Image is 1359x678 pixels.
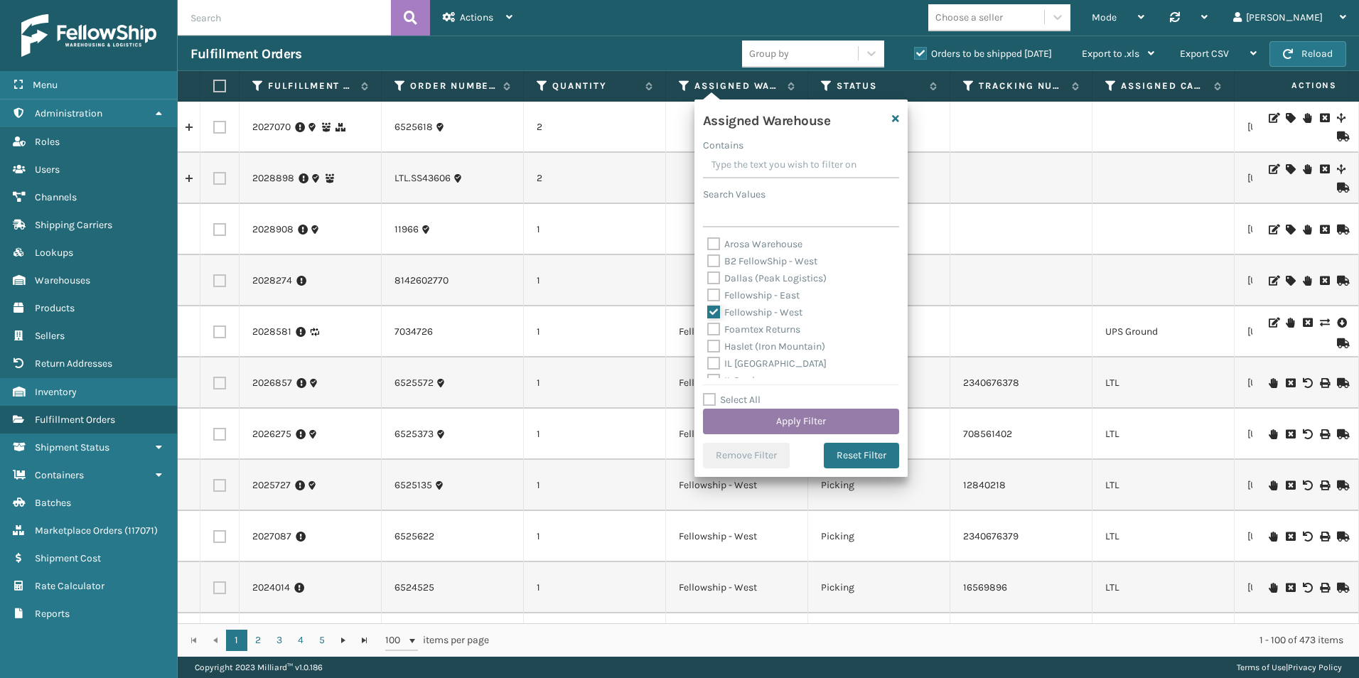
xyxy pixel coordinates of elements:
i: Edit [1269,225,1277,235]
span: Reports [35,608,70,620]
label: Search Values [703,187,766,202]
label: Assigned Warehouse [694,80,780,92]
td: 1 [524,306,666,357]
h4: Assigned Warehouse [703,108,830,129]
span: Warehouses [35,274,90,286]
a: 6525135 [394,478,432,493]
i: Mark as Shipped [1337,338,1345,348]
a: 2025727 [252,478,291,493]
i: Cancel Fulfillment Order [1286,429,1294,439]
a: 2027087 [252,529,291,544]
label: IL Perris [707,375,760,387]
a: 6525572 [394,376,434,390]
label: Contains [703,138,743,153]
a: 2026857 [252,376,292,390]
a: 7034726 [394,325,433,339]
a: 11966 [394,222,419,237]
td: Fellowship - West [666,511,808,562]
label: IL [GEOGRAPHIC_DATA] [707,357,827,370]
span: Shipment Cost [35,552,101,564]
a: Terms of Use [1237,662,1286,672]
span: Channels [35,191,77,203]
td: 1 [524,204,666,255]
i: Mark as Shipped [1337,183,1345,193]
a: Go to the next page [333,630,354,651]
td: 1 [524,409,666,460]
label: Assigned Carrier Service [1121,80,1207,92]
i: Cancel Fulfillment Order [1320,225,1328,235]
label: Dallas (Peak Logistics) [707,272,827,284]
span: Marketplace Orders [35,524,122,537]
td: Fellowship - West [666,357,808,409]
div: | [1237,657,1342,678]
span: Administration [35,107,102,119]
span: Users [35,163,60,176]
img: logo [21,14,156,57]
a: 4 [290,630,311,651]
i: Mark as Shipped [1337,276,1345,286]
i: Assign Carrier and Warehouse [1286,225,1294,235]
button: Reload [1269,41,1346,67]
span: Go to the last page [359,635,370,646]
i: Print BOL [1320,532,1328,542]
a: 6524525 [394,581,434,595]
i: Void BOL [1303,532,1311,542]
a: 2028274 [252,274,292,288]
i: On Hold [1303,164,1311,174]
i: Cancel Fulfillment Order [1286,532,1294,542]
div: Group by [749,46,789,61]
td: Fellowship - West [666,562,808,613]
i: Mark as Shipped [1337,532,1345,542]
span: Actions [460,11,493,23]
i: Void BOL [1303,429,1311,439]
span: Shipment Status [35,441,109,453]
i: Cancel Fulfillment Order [1320,164,1328,174]
span: Inventory [35,386,77,398]
a: Privacy Policy [1288,662,1342,672]
td: LTL [1092,357,1235,409]
span: Actions [1247,74,1345,97]
i: On Hold [1303,225,1311,235]
a: 2027070 [252,120,291,134]
i: Mark as Shipped [1337,480,1345,490]
span: ( 117071 ) [124,524,158,537]
i: Mark as Shipped [1337,225,1345,235]
span: Lookups [35,247,73,259]
i: Split Fulfillment Order [1337,113,1345,123]
td: LTL [1092,511,1235,562]
i: Edit [1269,276,1277,286]
td: 2 [524,102,666,153]
button: Apply Filter [703,409,899,434]
td: 2340676379 [950,511,1092,562]
i: Change shipping [1320,318,1328,328]
i: Void BOL [1303,378,1311,388]
label: B2 FellowShip - West [707,255,817,267]
td: 2340676365 [950,613,1092,664]
td: Fellowship - West [666,460,808,511]
a: 2028581 [252,325,291,339]
td: LTL [1092,562,1235,613]
span: Rate Calculator [35,580,104,592]
td: Fellowship - West [666,613,808,664]
a: 8142602770 [394,274,448,288]
a: 1 [226,630,247,651]
i: Print BOL [1320,480,1328,490]
td: Fellowship - West [666,306,808,357]
i: On Hold [1269,532,1277,542]
i: Edit [1269,164,1277,174]
i: Print BOL [1320,378,1328,388]
i: Cancel Fulfillment Order [1320,113,1328,123]
a: 6525618 [394,120,433,134]
h3: Fulfillment Orders [190,45,301,63]
a: 2026275 [252,427,291,441]
span: Return Addresses [35,357,112,370]
span: Mode [1092,11,1117,23]
span: Go to the next page [338,635,349,646]
i: Print BOL [1320,583,1328,593]
td: 2 [524,153,666,204]
td: Picking [808,613,950,664]
span: items per page [385,630,489,651]
div: Choose a seller [935,10,1003,25]
i: On Hold [1269,480,1277,490]
span: Menu [33,79,58,91]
